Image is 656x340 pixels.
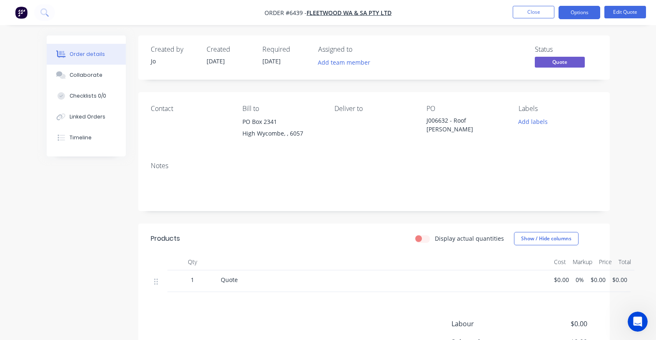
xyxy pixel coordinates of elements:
[70,134,92,141] div: Timeline
[151,105,229,113] div: Contact
[535,45,597,53] div: Status
[427,116,505,133] div: J006632 - Roof [PERSON_NAME]
[307,9,392,17] a: Fleetwood WA & SA Pty Ltd
[262,57,281,65] span: [DATE]
[47,106,126,127] button: Linked Orders
[207,45,252,53] div: Created
[70,113,105,121] div: Linked Orders
[535,57,585,69] button: Quote
[569,254,596,270] div: Markup
[191,275,194,284] span: 1
[47,65,126,86] button: Collaborate
[167,254,217,270] div: Qty
[242,116,321,128] div: PO Box 2341
[576,275,584,284] span: 0%
[525,319,587,329] span: $0.00
[318,57,375,68] button: Add team member
[47,44,126,65] button: Order details
[151,57,197,65] div: Jo
[70,50,105,58] div: Order details
[207,57,225,65] span: [DATE]
[262,45,308,53] div: Required
[47,86,126,106] button: Checklists 0/0
[15,6,27,19] img: Factory
[514,116,552,127] button: Add labels
[242,105,321,113] div: Bill to
[513,6,554,18] button: Close
[151,162,597,170] div: Notes
[615,254,634,270] div: Total
[47,127,126,148] button: Timeline
[596,254,615,270] div: Price
[435,234,504,243] label: Display actual quantities
[604,6,646,18] button: Edit Quote
[70,92,106,100] div: Checklists 0/0
[427,105,505,113] div: PO
[70,71,102,79] div: Collaborate
[151,234,180,244] div: Products
[535,57,585,67] span: Quote
[242,128,321,139] div: High Wycombe, , 6057
[318,45,402,53] div: Assigned to
[554,275,569,284] span: $0.00
[559,6,600,19] button: Options
[551,254,569,270] div: Cost
[264,9,307,17] span: Order #6439 -
[221,276,238,284] span: Quote
[519,105,597,113] div: Labels
[313,57,374,68] button: Add team member
[334,105,413,113] div: Deliver to
[242,116,321,143] div: PO Box 2341High Wycombe, , 6057
[151,45,197,53] div: Created by
[612,275,627,284] span: $0.00
[628,312,648,332] iframe: Intercom live chat
[591,275,606,284] span: $0.00
[514,232,579,245] button: Show / Hide columns
[451,319,526,329] span: Labour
